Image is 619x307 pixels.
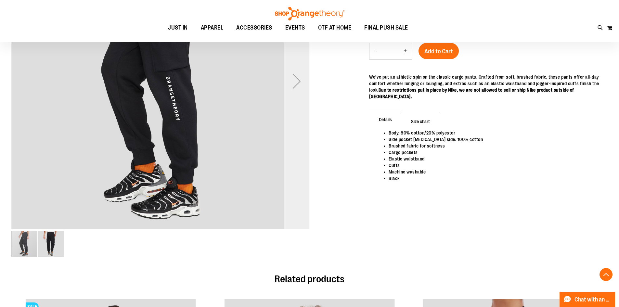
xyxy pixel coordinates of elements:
span: ACCESSORIES [236,20,272,35]
li: Machine washable [389,169,601,175]
li: Side pocket [MEDICAL_DATA] side: 100% cotton [389,136,601,143]
button: Add to Cart [419,43,459,59]
span: Chat with an Expert [574,297,611,303]
input: Product quantity [381,44,399,59]
img: Alternate image #1 for 1537771 [38,231,64,257]
a: APPAREL [194,20,230,35]
span: Related products [275,274,344,285]
span: JUST IN [168,20,188,35]
div: image 2 of 2 [38,230,64,258]
li: Body: 80% cotton/20% polyester [389,130,601,136]
button: Increase product quantity [399,43,412,59]
div: image 1 of 2 [11,230,38,258]
a: OTF AT HOME [312,20,358,35]
li: Cuffs [389,162,601,169]
div: We've put an athletic spin on the classic cargo pants. Crafted from soft, brushed fabric, these p... [369,74,608,100]
a: EVENTS [279,20,312,35]
span: Add to Cart [424,48,453,55]
li: Cargo pockets [389,149,601,156]
span: Details [369,111,402,128]
li: Elastic waistband [389,156,601,162]
button: Back To Top [600,268,613,281]
a: FINAL PUSH SALE [358,20,415,35]
span: APPAREL [201,20,224,35]
a: ACCESSORIES [230,20,279,35]
span: FINAL PUSH SALE [364,20,408,35]
button: Chat with an Expert [560,292,615,307]
button: Decrease product quantity [369,43,381,59]
span: Size chart [401,113,440,130]
li: Brushed fabric for softness [389,143,601,149]
span: EVENTS [285,20,305,35]
a: JUST IN [161,20,194,35]
li: Black [389,175,601,182]
img: Shop Orangetheory [274,7,345,20]
span: OTF AT HOME [318,20,352,35]
b: Due to restrictions put in place by Nike, we are not allowed to sell or ship Nike product outside... [369,87,574,99]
